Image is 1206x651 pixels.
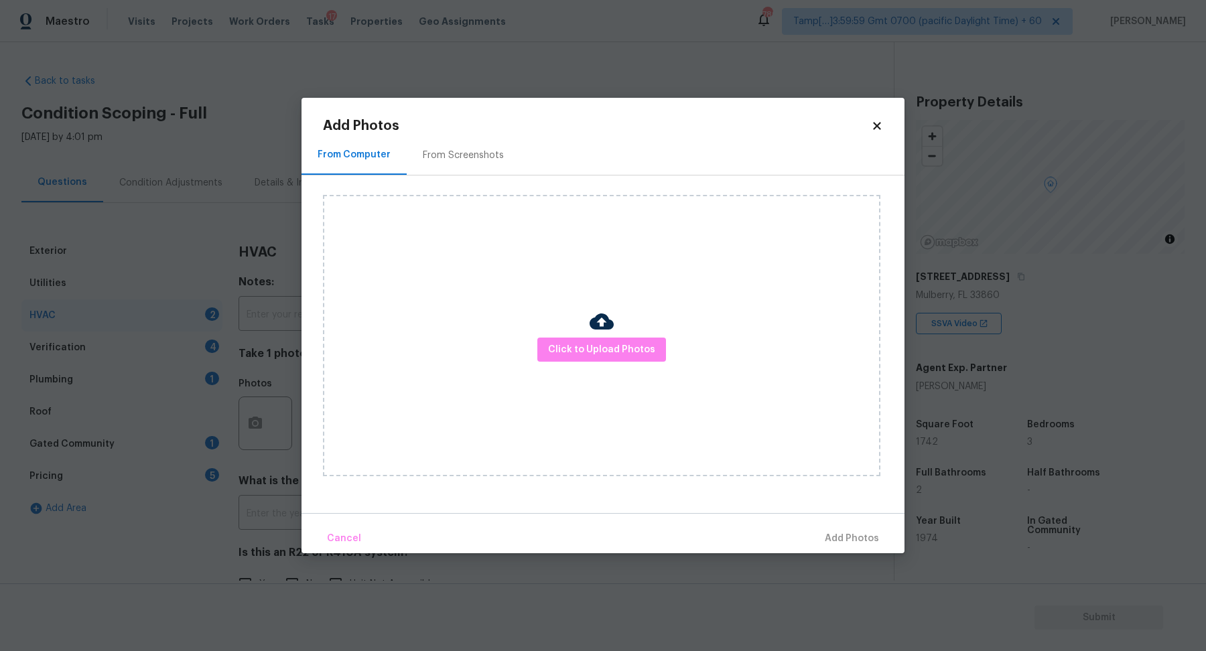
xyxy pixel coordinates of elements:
span: Click to Upload Photos [548,342,655,358]
img: Cloud Upload Icon [590,309,614,334]
h2: Add Photos [323,119,871,133]
span: Cancel [327,530,361,547]
button: Click to Upload Photos [537,338,666,362]
div: From Computer [318,148,391,161]
button: Cancel [322,524,366,553]
div: From Screenshots [423,149,504,162]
